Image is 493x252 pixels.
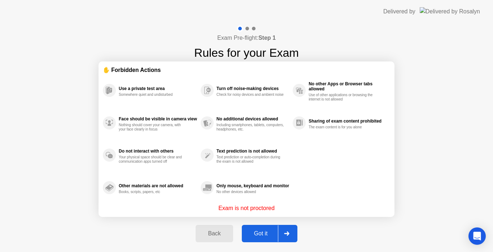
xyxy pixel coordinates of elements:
[217,116,289,121] div: No additional devices allowed
[309,93,377,102] div: Use of other applications or browsing the internet is not allowed
[217,86,289,91] div: Turn off noise-making devices
[194,44,299,61] h1: Rules for your Exam
[217,190,285,194] div: No other devices allowed
[119,190,187,194] div: Books, scripts, papers, etc
[420,7,480,16] img: Delivered by Rosalyn
[217,34,276,42] h4: Exam Pre-flight:
[119,116,197,121] div: Face should be visible in camera view
[119,183,197,188] div: Other materials are not allowed
[119,123,187,132] div: Nothing should cover your camera, with your face clearly in focus
[258,35,276,41] b: Step 1
[217,183,289,188] div: Only mouse, keyboard and monitor
[217,149,289,154] div: Text prediction is not allowed
[244,230,278,237] div: Got it
[103,66,390,74] div: ✋ Forbidden Actions
[119,155,187,164] div: Your physical space should be clear and communication apps turned off
[309,119,387,124] div: Sharing of exam content prohibited
[198,230,231,237] div: Back
[468,227,486,245] div: Open Intercom Messenger
[119,86,197,91] div: Use a private test area
[119,93,187,97] div: Somewhere quiet and undisturbed
[218,204,275,213] p: Exam is not proctored
[119,149,197,154] div: Do not interact with others
[309,81,387,91] div: No other Apps or Browser tabs allowed
[217,155,285,164] div: Text prediction or auto-completion during the exam is not allowed
[309,125,377,129] div: The exam content is for you alone
[217,123,285,132] div: Including smartphones, tablets, computers, headphones, etc.
[217,93,285,97] div: Check for noisy devices and ambient noise
[383,7,415,16] div: Delivered by
[196,225,233,242] button: Back
[242,225,297,242] button: Got it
